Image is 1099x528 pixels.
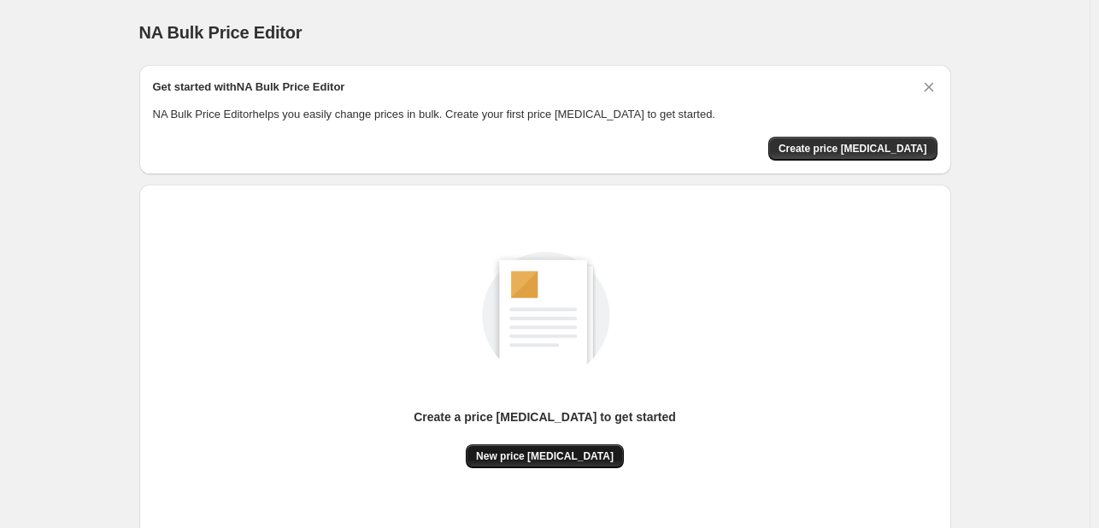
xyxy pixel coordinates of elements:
[153,79,345,96] h2: Get started with NA Bulk Price Editor
[466,444,624,468] button: New price [MEDICAL_DATA]
[153,106,937,123] p: NA Bulk Price Editor helps you easily change prices in bulk. Create your first price [MEDICAL_DAT...
[768,137,937,161] button: Create price change job
[920,79,937,96] button: Dismiss card
[779,142,927,155] span: Create price [MEDICAL_DATA]
[414,408,676,425] p: Create a price [MEDICAL_DATA] to get started
[476,449,614,463] span: New price [MEDICAL_DATA]
[139,23,303,42] span: NA Bulk Price Editor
